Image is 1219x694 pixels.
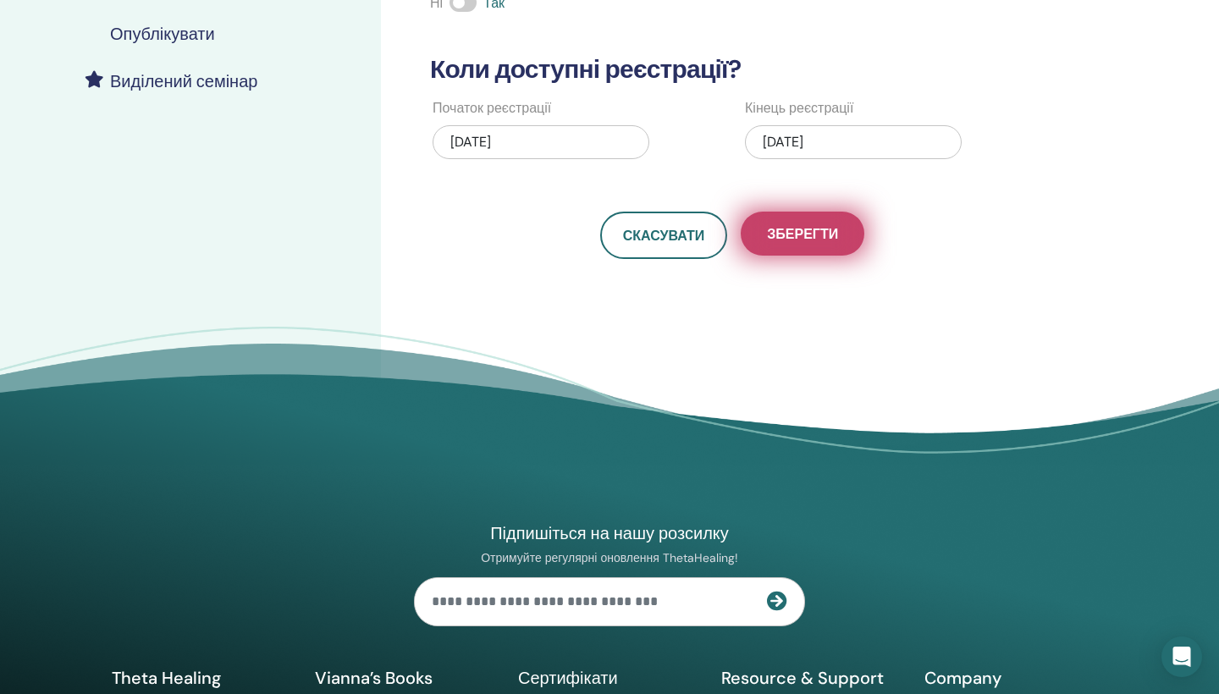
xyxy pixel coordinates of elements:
h4: Опублікувати [110,24,215,44]
h5: Theta Healing [112,667,295,689]
h5: Vianna’s Books [315,667,498,689]
div: [DATE] [433,125,649,159]
a: Скасувати [600,212,728,259]
p: Отримуйте регулярні оновлення ThetaHealing! [414,550,805,565]
button: Зберегти [741,212,864,256]
h5: Company [924,667,1107,689]
div: [DATE] [745,125,962,159]
span: Зберегти [767,225,838,243]
h5: Сертифікати [518,667,701,689]
h4: Підпишіться на нашу розсилку [414,522,805,544]
h4: Виділений семінар [110,71,257,91]
label: Початок реєстрації [433,98,551,118]
h3: Коли доступні реєстрації? [420,54,1045,85]
label: Кінець реєстрації [745,98,853,118]
span: Скасувати [623,227,705,245]
h5: Resource & Support [721,667,904,689]
div: Open Intercom Messenger [1161,636,1202,677]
